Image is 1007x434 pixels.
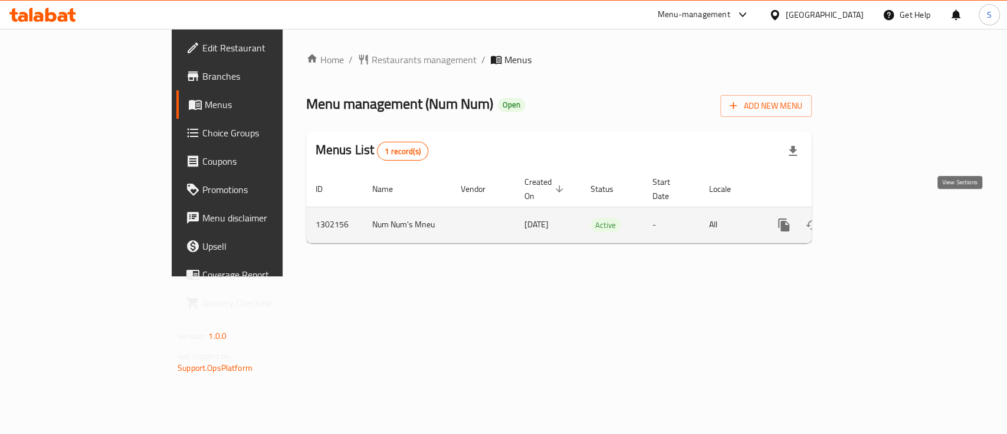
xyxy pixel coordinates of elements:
a: Support.OpsPlatform [178,360,252,376]
a: Coverage Report [176,260,340,289]
button: Add New Menu [720,95,812,117]
div: Open [498,98,525,112]
h2: Menus List [316,141,428,161]
span: Status [591,182,629,196]
span: Coupons [202,154,330,168]
a: Grocery Checklist [176,289,340,317]
a: Promotions [176,175,340,204]
a: Edit Restaurant [176,34,340,62]
span: Restaurants management [372,53,477,67]
span: Coverage Report [202,267,330,282]
a: Choice Groups [176,119,340,147]
span: Upsell [202,239,330,253]
span: Start Date [652,175,685,203]
span: Version: [178,328,206,344]
span: 1.0.0 [208,328,227,344]
div: [GEOGRAPHIC_DATA] [786,8,864,21]
span: Open [498,100,525,110]
span: Vendor [461,182,501,196]
a: Restaurants management [357,53,477,67]
a: Upsell [176,232,340,260]
span: Locale [709,182,746,196]
span: Get support on: [178,348,232,364]
table: enhanced table [306,171,893,243]
span: Active [591,218,621,232]
a: Branches [176,62,340,90]
div: Export file [779,137,807,165]
span: Created On [524,175,567,203]
span: Choice Groups [202,126,330,140]
span: Grocery Checklist [202,296,330,310]
li: / [481,53,486,67]
span: ID [316,182,338,196]
span: Menus [205,97,330,112]
td: Num Num's Mneu [363,207,451,243]
a: Menus [176,90,340,119]
td: - [643,207,700,243]
span: Menu management ( Num Num ) [306,90,493,117]
button: more [770,211,798,239]
div: Menu-management [658,8,730,22]
a: Coupons [176,147,340,175]
span: Menus [504,53,532,67]
a: Menu disclaimer [176,204,340,232]
span: Name [372,182,408,196]
th: Actions [760,171,893,207]
span: Menu disclaimer [202,211,330,225]
span: Promotions [202,182,330,197]
nav: breadcrumb [306,53,812,67]
div: Total records count [377,142,428,161]
button: Change Status [798,211,826,239]
td: All [700,207,760,243]
span: Branches [202,69,330,83]
span: S [987,8,992,21]
span: 1 record(s) [378,146,428,157]
span: Edit Restaurant [202,41,330,55]
li: / [349,53,353,67]
span: Add New Menu [730,99,802,113]
span: [DATE] [524,217,549,232]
